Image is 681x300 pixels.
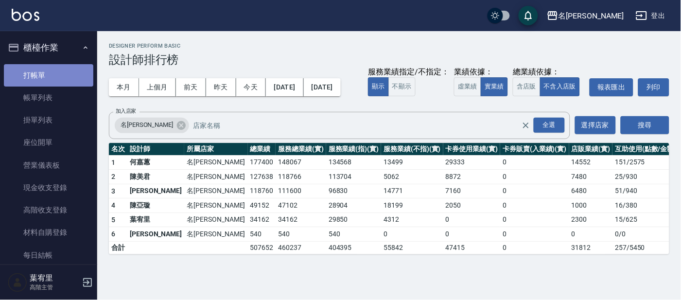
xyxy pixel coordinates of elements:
button: 本月 [109,78,139,96]
button: 列印 [638,78,669,96]
td: 31812 [569,241,613,254]
td: 111600 [276,184,326,198]
td: 名[PERSON_NAME] [184,170,247,184]
button: 虛業績 [454,77,481,96]
td: 47415 [443,241,501,254]
td: 14552 [569,155,613,170]
td: 名[PERSON_NAME] [184,227,247,242]
td: 0 [569,227,613,242]
span: 5 [111,216,115,224]
button: [DATE] [266,78,303,96]
h5: 葉宥里 [30,273,79,283]
td: 47102 [276,198,326,213]
button: 不含入店販 [540,77,580,96]
img: Logo [12,9,39,21]
td: 0 [381,227,443,242]
td: 5062 [381,170,443,184]
td: 540 [276,227,326,242]
td: 29850 [326,212,382,227]
td: 6480 [569,184,613,198]
a: 掛單列表 [4,109,93,131]
th: 服務總業績(實) [276,143,326,156]
td: 540 [326,227,382,242]
div: 業績依據： [454,67,508,77]
th: 總業績 [248,143,276,156]
button: 報表匯出 [590,78,633,96]
a: 帳單列表 [4,87,93,109]
td: 0 [500,212,569,227]
button: [DATE] [304,78,341,96]
a: 營業儀表板 [4,154,93,176]
td: 0 [500,241,569,254]
span: 2 [111,173,115,180]
th: 互助使用(點數/金額) [612,143,679,156]
div: 服務業績指定/不指定： [368,67,449,77]
div: 名[PERSON_NAME] [115,118,189,133]
td: 0 [500,198,569,213]
td: 陳亞璇 [127,198,184,213]
td: 0 / 0 [612,227,679,242]
th: 店販業績(實) [569,143,613,156]
input: 店家名稱 [191,117,538,134]
th: 卡券使用業績(實) [443,143,501,156]
td: 34162 [248,212,276,227]
button: 實業績 [481,77,508,96]
td: 177400 [248,155,276,170]
button: 今天 [236,78,266,96]
button: Clear [519,119,533,132]
h2: Designer Perform Basic [109,43,669,49]
td: 7480 [569,170,613,184]
button: Open [532,116,567,135]
td: 8872 [443,170,501,184]
table: a dense table [109,143,679,254]
td: 0 [443,227,501,242]
td: 55842 [381,241,443,254]
td: 28904 [326,198,382,213]
td: 2050 [443,198,501,213]
th: 服務業績(指)(實) [326,143,382,156]
th: 服務業績(不指)(實) [381,143,443,156]
div: 全選 [534,118,565,133]
td: 507652 [248,241,276,254]
img: Person [8,273,27,292]
span: 1 [111,159,115,166]
td: 29333 [443,155,501,170]
td: 257 / 5450 [612,241,679,254]
td: 18199 [381,198,443,213]
a: 高階收支登錄 [4,199,93,221]
td: 148067 [276,155,326,170]
td: 7160 [443,184,501,198]
td: 合計 [109,241,127,254]
button: 不顯示 [388,77,416,96]
td: 34162 [276,212,326,227]
td: 1000 [569,198,613,213]
span: 4 [111,201,115,209]
td: 名[PERSON_NAME] [184,212,247,227]
span: 3 [111,187,115,195]
button: save [519,6,538,25]
td: 0 [443,212,501,227]
td: [PERSON_NAME] [127,184,184,198]
button: 含店販 [513,77,540,96]
div: 名[PERSON_NAME] [559,10,624,22]
td: 2300 [569,212,613,227]
td: [PERSON_NAME] [127,227,184,242]
p: 高階主管 [30,283,79,292]
th: 名次 [109,143,127,156]
button: 昨天 [206,78,236,96]
td: 何嘉蕙 [127,155,184,170]
td: 0 [500,184,569,198]
td: 404395 [326,241,382,254]
button: 搜尋 [621,116,669,134]
td: 96830 [326,184,382,198]
td: 14771 [381,184,443,198]
a: 材料自購登錄 [4,221,93,244]
td: 49152 [248,198,276,213]
th: 設計師 [127,143,184,156]
td: 460237 [276,241,326,254]
td: 113704 [326,170,382,184]
a: 每日結帳 [4,244,93,266]
a: 打帳單 [4,64,93,87]
span: 名[PERSON_NAME] [115,120,179,130]
td: 118766 [276,170,326,184]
